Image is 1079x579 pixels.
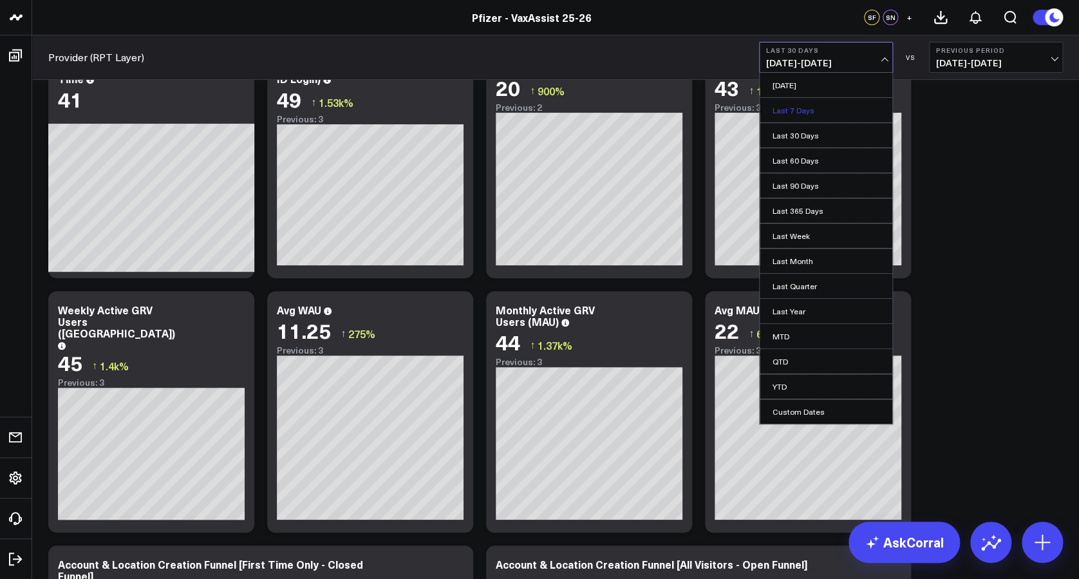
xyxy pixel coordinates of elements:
[760,223,892,248] a: Last Week
[899,53,923,61] div: VS
[760,123,892,147] a: Last 30 Days
[883,10,898,25] div: SN
[100,359,129,373] span: 1.4k%
[756,84,791,98] span: 1.33k%
[58,377,245,388] div: Previous: 3
[760,173,892,198] a: Last 90 Days
[760,374,892,399] a: YTD
[749,325,754,342] span: ↑
[277,303,321,317] div: Avg WAU
[496,330,520,354] div: 44
[58,351,82,374] div: 45
[760,274,892,298] a: Last Quarter
[766,46,886,54] b: Last 30 Days
[760,73,892,97] a: [DATE]
[48,50,144,64] a: Provider (RPT Layer)
[496,303,595,328] div: Monthly Active GRV Users (MAU)
[760,299,892,323] a: Last Year
[311,94,316,111] span: ↑
[929,42,1063,73] button: Previous Period[DATE]-[DATE]
[936,58,1056,68] span: [DATE] - [DATE]
[760,98,892,122] a: Last 7 Days
[760,349,892,374] a: QTD
[760,324,892,348] a: MTD
[472,10,592,24] a: Pfizer - VaxAssist 25-26
[277,114,464,124] div: Previous: 3
[92,357,97,374] span: ↑
[936,46,1056,54] b: Previous Period
[319,95,353,109] span: 1.53k%
[760,399,892,424] a: Custom Dates
[348,327,375,341] span: 275%
[760,148,892,173] a: Last 60 Days
[341,325,346,342] span: ↑
[715,102,901,113] div: Previous: 3
[496,102,682,113] div: Previous: 2
[277,88,301,111] div: 49
[496,357,682,367] div: Previous: 3
[760,198,892,223] a: Last 365 Days
[58,303,175,340] div: Weekly Active GRV Users ([GEOGRAPHIC_DATA])
[849,522,960,563] a: AskCorral
[864,10,879,25] div: SF
[715,345,901,356] div: Previous: 3
[715,76,739,99] div: 43
[530,82,535,99] span: ↑
[530,337,535,354] span: ↑
[277,319,331,342] div: 11.25
[760,249,892,273] a: Last Month
[756,327,798,341] span: 633.33%
[766,58,886,68] span: [DATE] - [DATE]
[715,319,739,342] div: 22
[759,42,893,73] button: Last 30 Days[DATE]-[DATE]
[538,84,565,98] span: 900%
[901,10,917,25] button: +
[906,13,912,22] span: +
[538,338,572,352] span: 1.37k%
[496,557,807,571] div: Account & Location Creation Funnel [All Visitors - Open Funnel]
[496,76,520,99] div: 20
[58,88,82,111] div: 41
[749,82,754,99] span: ↑
[277,345,464,356] div: Previous: 3
[715,303,760,317] div: Avg MAU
